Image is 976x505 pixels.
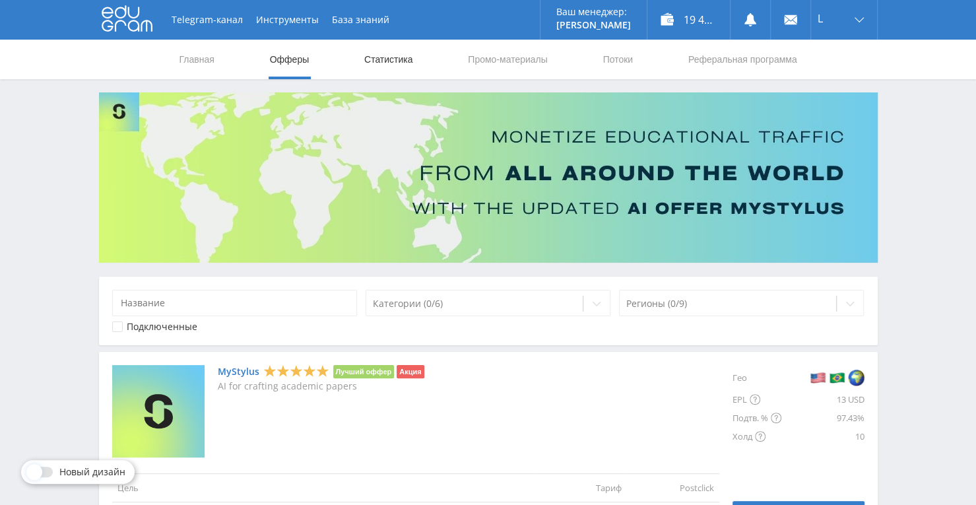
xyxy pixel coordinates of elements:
input: Название [112,290,358,316]
img: MyStylus [112,365,205,457]
p: [PERSON_NAME] [556,20,631,30]
div: EPL [732,390,781,409]
div: Холд [732,427,781,446]
a: Реферальная программа [687,40,798,79]
span: Новый дизайн [59,467,125,477]
td: Тариф [535,473,627,502]
p: AI for crafting academic papers [218,381,424,391]
td: Postclick [627,473,719,502]
div: Подключенные [127,321,197,332]
div: Подтв. % [732,409,781,427]
li: Лучший оффер [333,365,395,378]
div: 5 Stars [263,364,329,378]
a: MyStylus [218,366,259,377]
div: 10 [781,427,864,446]
li: Акция [397,365,424,378]
div: 97.43% [781,409,864,427]
a: Офферы [269,40,311,79]
div: 13 USD [781,390,864,409]
div: Гео [732,365,781,390]
a: Статистика [363,40,414,79]
td: Цель [112,473,535,502]
img: Banner [99,92,878,263]
a: Главная [178,40,216,79]
span: L [818,13,823,24]
a: Промо-материалы [467,40,548,79]
p: Ваш менеджер: [556,7,631,17]
a: Потоки [601,40,634,79]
